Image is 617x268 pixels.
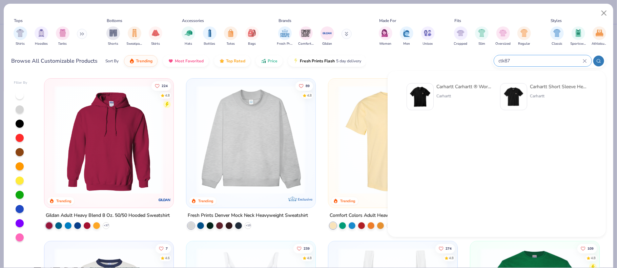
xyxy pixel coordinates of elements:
[149,26,162,46] div: filter for Skirts
[499,29,507,37] img: Oversized Image
[454,18,461,24] div: Fits
[182,26,195,46] button: filter button
[553,29,561,37] img: Classic Image
[550,26,564,46] div: filter for Classic
[530,83,587,90] div: Carhartt Short Sleeve Henley T-Shirt
[309,85,424,194] img: a90f7c54-8796-4cb2-9d6e-4e9644cfe0fe
[298,41,314,46] span: Comfort Colors
[161,84,167,87] span: 224
[245,224,250,228] span: + 10
[454,41,468,46] span: Cropped
[155,244,171,253] button: Like
[498,57,583,65] input: Try "T-Shirt"
[56,26,69,46] button: filter button
[226,58,245,64] span: Top Rated
[38,29,45,37] img: Hoodies Image
[321,26,334,46] button: filter button
[335,85,451,194] img: 029b8af0-80e6-406f-9fdc-fdf898547912
[587,247,593,250] span: 109
[293,58,299,64] img: flash.gif
[219,58,225,64] img: TopRated.gif
[277,41,293,46] span: Fresh Prints
[12,57,98,65] div: Browse All Customizable Products
[168,58,173,64] img: most_fav.gif
[503,86,524,107] img: 52cddbbb-a402-4b8e-b018-5e16c26084cf
[152,29,160,37] img: Skirts Image
[478,41,485,46] span: Slim
[449,255,453,261] div: 4.8
[421,26,435,46] div: filter for Unisex
[379,18,396,24] div: Made For
[167,85,282,194] img: a164e800-7022-4571-a324-30c76f641635
[165,255,169,261] div: 4.6
[457,29,465,37] img: Cropped Image
[435,244,455,253] button: Like
[136,58,152,64] span: Trending
[165,247,167,250] span: 7
[129,58,135,64] img: trending.gif
[14,26,27,46] div: filter for Shirts
[552,41,562,46] span: Classic
[182,18,204,24] div: Accessories
[445,247,451,250] span: 274
[193,85,309,194] img: f5d85501-0dbb-4ee4-b115-c08fa3845d83
[301,28,311,38] img: Comfort Colors Image
[131,29,138,37] img: Sweatpants Image
[35,26,48,46] div: filter for Hoodies
[248,41,256,46] span: Bags
[248,29,255,37] img: Bags Image
[103,224,108,228] span: + 37
[454,26,468,46] button: filter button
[379,26,392,46] div: filter for Women
[454,26,468,46] div: filter for Cropped
[105,58,119,64] div: Sort By
[151,81,171,90] button: Like
[592,41,607,46] span: Athleisure
[127,26,142,46] div: filter for Sweatpants
[280,28,290,38] img: Fresh Prints Image
[14,18,23,24] div: Tops
[387,224,392,228] span: + 60
[185,29,192,37] img: Hats Image
[598,7,611,20] button: Close
[185,41,192,46] span: Hats
[59,29,66,37] img: Tanks Image
[295,81,313,90] button: Like
[575,29,582,37] img: Sportswear Image
[175,58,204,64] span: Most Favorited
[182,26,195,46] div: filter for Hats
[163,55,209,67] button: Most Favorited
[421,26,435,46] button: filter button
[203,26,217,46] div: filter for Bottles
[495,41,511,46] span: Oversized
[298,26,314,46] div: filter for Comfort Colors
[424,29,432,37] img: Unisex Image
[245,26,259,46] button: filter button
[106,26,120,46] button: filter button
[165,93,169,98] div: 4.8
[58,41,67,46] span: Tanks
[403,29,410,37] img: Men Image
[16,41,25,46] span: Shirts
[204,41,215,46] span: Bottles
[107,18,123,24] div: Bottoms
[227,41,235,46] span: Totes
[298,197,312,202] span: Exclusive
[224,26,238,46] div: filter for Totes
[206,29,213,37] img: Bottles Image
[158,193,171,207] img: Gildan logo
[322,28,332,38] img: Gildan Image
[571,26,586,46] button: filter button
[475,26,489,46] div: filter for Slim
[298,26,314,46] button: filter button
[330,211,421,220] div: Comfort Colors Adult Heavyweight T-Shirt
[203,26,217,46] button: filter button
[400,26,413,46] div: filter for Men
[321,26,334,46] div: filter for Gildan
[214,55,250,67] button: Top Rated
[303,247,309,250] span: 239
[46,211,170,220] div: Gildan Adult Heavy Blend 8 Oz. 50/50 Hooded Sweatshirt
[227,29,234,37] img: Totes Image
[423,41,433,46] span: Unisex
[551,18,562,24] div: Styles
